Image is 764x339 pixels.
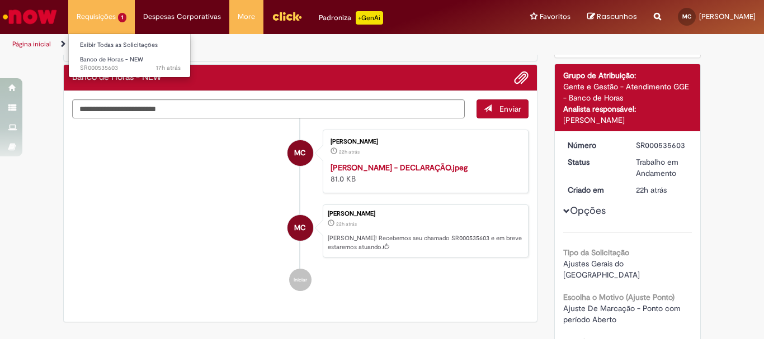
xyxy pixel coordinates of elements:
[699,12,756,21] span: [PERSON_NAME]
[287,215,313,241] div: Matheus Henrique Montezuma Silva Carvalho
[80,55,143,64] span: Banco de Horas - NEW
[339,149,360,155] span: 22h atrás
[559,156,628,168] dt: Status
[156,64,181,72] time: 27/08/2025 16:21:19
[319,11,383,25] div: Padroniza
[331,139,517,145] div: [PERSON_NAME]
[587,12,637,22] a: Rascunhos
[72,204,529,258] li: Matheus Henrique Montezuma Silva Carvalho
[336,221,357,227] time: 27/08/2025 11:13:35
[636,140,688,151] div: SR000535603
[477,99,529,118] button: Enviar
[156,64,181,72] span: 17h atrás
[563,70,692,81] div: Grupo de Atribuição:
[356,11,383,25] p: +GenAi
[540,11,570,22] span: Favoritos
[336,221,357,227] span: 22h atrás
[339,149,360,155] time: 27/08/2025 11:12:02
[331,163,468,173] a: [PERSON_NAME] - DECLARAÇÃO.jpeg
[331,162,517,184] div: 81.0 KB
[80,64,181,73] span: SR000535603
[294,214,306,241] span: MC
[514,70,529,85] button: Adicionar anexos
[287,140,313,166] div: Matheus Henrique Montezuma Silva Carvalho
[238,11,255,22] span: More
[563,303,683,324] span: Ajuste De Marcação - Ponto com período Aberto
[12,40,51,49] a: Página inicial
[69,39,192,51] a: Exibir Todas as Solicitações
[77,11,116,22] span: Requisições
[563,259,640,280] span: Ajustes Gerais do [GEOGRAPHIC_DATA]
[563,292,675,302] b: Escolha o Motivo (Ajuste Ponto)
[328,211,522,217] div: [PERSON_NAME]
[636,185,667,195] time: 27/08/2025 11:13:35
[636,156,688,179] div: Trabalho em Andamento
[559,184,628,195] dt: Criado em
[563,114,692,126] div: [PERSON_NAME]
[8,34,501,55] ul: Trilhas de página
[143,11,221,22] span: Despesas Corporativas
[682,13,691,20] span: MC
[499,104,521,114] span: Enviar
[118,13,126,22] span: 1
[563,81,692,103] div: Gente e Gestão - Atendimento GGE - Banco de Horas
[68,34,191,78] ul: Requisições
[563,247,629,257] b: Tipo da Solicitação
[636,185,667,195] span: 22h atrás
[294,140,306,166] span: MC
[559,140,628,151] dt: Número
[272,8,302,25] img: click_logo_yellow_360x200.png
[1,6,59,28] img: ServiceNow
[72,118,529,303] ul: Histórico de tíquete
[328,234,522,251] p: [PERSON_NAME]! Recebemos seu chamado SR000535603 e em breve estaremos atuando.
[636,184,688,195] div: 27/08/2025 11:13:35
[69,54,192,74] a: Aberto SR000535603 : Banco de Horas - NEW
[72,73,161,83] h2: Banco de Horas - NEW Histórico de tíquete
[563,103,692,114] div: Analista responsável:
[597,11,637,22] span: Rascunhos
[72,99,465,118] textarea: Digite sua mensagem aqui...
